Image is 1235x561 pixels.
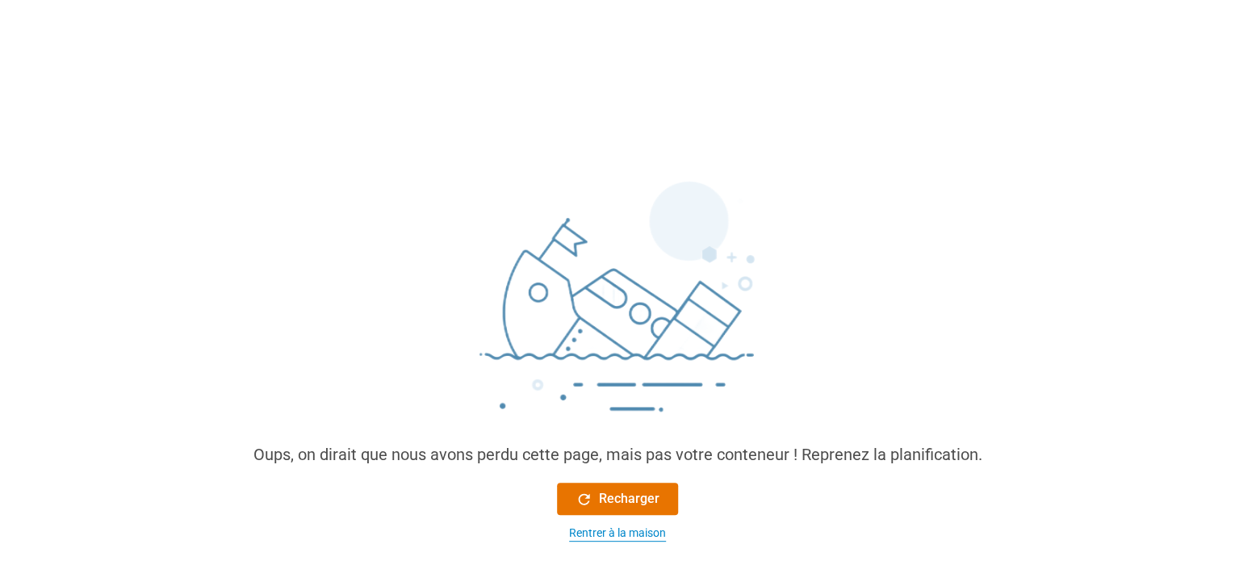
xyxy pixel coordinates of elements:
font: Rentrer à la maison [569,526,666,539]
font: Oups, on dirait que nous avons perdu cette page, mais pas votre conteneur ! Reprenez la planifica... [253,445,982,464]
button: Rentrer à la maison [557,525,678,542]
img: sinking_ship.png [375,174,860,442]
button: Recharger [557,483,678,515]
font: Recharger [599,491,659,506]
